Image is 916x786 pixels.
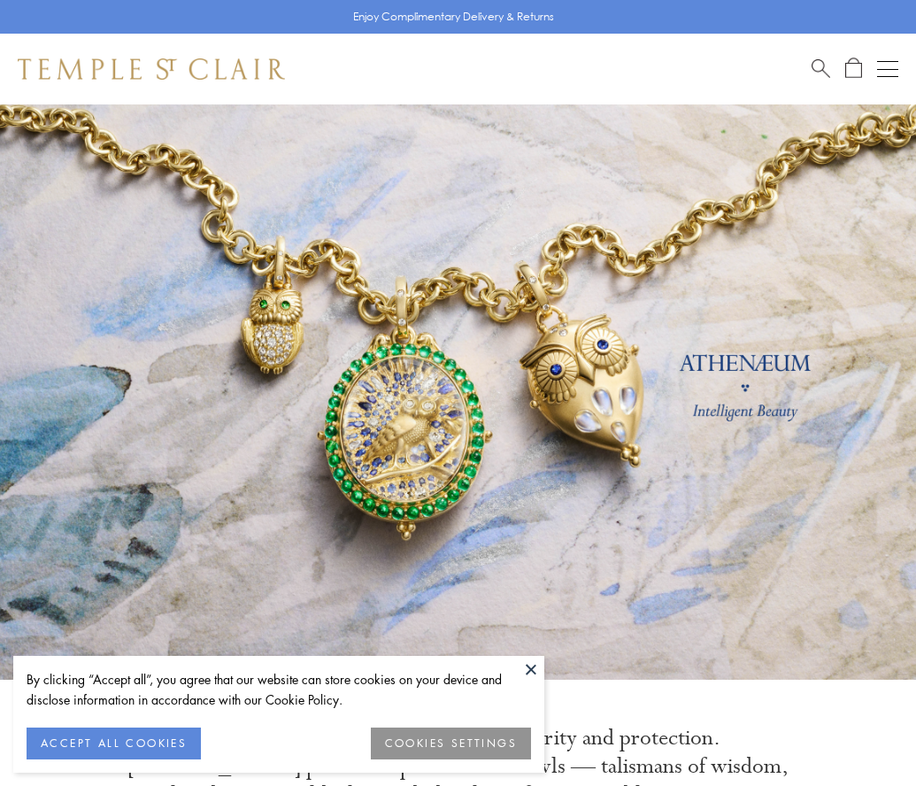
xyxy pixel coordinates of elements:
[27,728,201,759] button: ACCEPT ALL COOKIES
[812,58,830,80] a: Search
[18,58,285,80] img: Temple St. Clair
[353,8,554,26] p: Enjoy Complimentary Delivery & Returns
[845,58,862,80] a: Open Shopping Bag
[371,728,531,759] button: COOKIES SETTINGS
[877,58,898,80] button: Open navigation
[27,669,531,710] div: By clicking “Accept all”, you agree that our website can store cookies on your device and disclos...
